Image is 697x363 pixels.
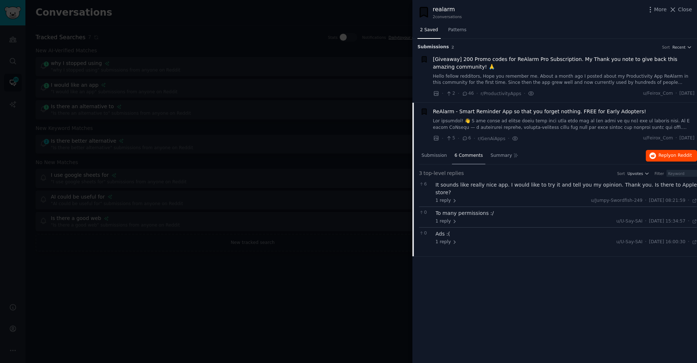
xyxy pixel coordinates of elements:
span: · [645,218,647,225]
span: [DATE] [680,90,694,97]
span: · [645,197,647,204]
span: [DATE] 08:21:59 [649,197,685,204]
span: 6 Comments [455,152,483,159]
span: on Reddit [671,153,692,158]
a: 2 Saved [417,24,441,39]
span: replies [447,170,464,177]
span: · [474,135,475,142]
div: 2 conversation s [433,14,462,19]
span: Reply [659,152,692,159]
span: 2 [446,90,455,97]
span: 1 reply [436,239,457,245]
span: 6 [419,181,432,188]
span: · [688,197,689,204]
span: u/Feirox_Com [643,90,673,97]
span: · [524,90,525,97]
span: 1 reply [436,197,457,204]
span: Summary [490,152,512,159]
span: u/U-Say-SAI [616,219,643,224]
span: Close [678,6,692,13]
span: · [676,135,677,142]
button: Recent [672,45,692,50]
span: 46 [462,90,474,97]
span: Patterns [448,27,466,33]
a: ReAlarm - Smart Reminder App so that you forget nothing. FREE for Early Adopters! [433,108,646,115]
button: Replyon Reddit [646,150,697,162]
span: · [458,90,459,97]
span: top-level [423,170,445,177]
a: [Giveaway] 200 Promo codes for ReAlarm Pro Subscription. My Thank you note to give back this amaz... [433,56,695,71]
span: 6 [462,135,471,142]
span: Submission [421,152,447,159]
button: More [647,6,667,13]
span: Upvotes [627,171,643,176]
div: Sort [617,171,625,176]
span: 1 reply [436,218,457,225]
span: [DATE] 16:00:30 [649,239,685,245]
a: Patterns [446,24,469,39]
span: · [676,90,677,97]
span: 0 [419,230,432,237]
a: Hello fellow redditors, Hope you remember me. About a month ago I posted about my Productivity Ap... [433,73,695,86]
span: [DATE] 15:34:57 [649,218,685,225]
span: Recent [672,45,685,50]
span: 3 [419,170,422,177]
div: realarm [433,5,462,14]
span: u/U-Say-SAI [616,239,643,244]
span: · [508,135,509,142]
button: Upvotes [627,171,649,176]
span: r/GenAiApps [478,136,505,141]
span: · [688,218,689,225]
span: More [654,6,667,13]
div: Filter [655,171,664,176]
span: 2 Saved [420,27,438,33]
button: Close [669,6,692,13]
span: Submission s [417,44,449,50]
span: 0 [419,209,432,216]
span: · [688,239,689,245]
span: u/Feirox_Com [643,135,673,142]
span: · [645,239,647,245]
span: [DATE] [680,135,694,142]
span: 2 [452,45,454,49]
span: · [442,90,443,97]
span: · [458,135,459,142]
span: u/Jumpy-Swordfish-249 [591,198,643,203]
a: Lor ipsumdol! 👋 S ame conse ad elitse doeiu temp inci utla etdo mag al (en admi ve qu no) exe ul ... [433,118,695,131]
span: r/ProductivityApps [481,91,521,96]
span: · [442,135,443,142]
span: 5 [446,135,455,142]
div: Sort [662,45,670,50]
span: · [476,90,478,97]
input: Keyword [667,170,697,177]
